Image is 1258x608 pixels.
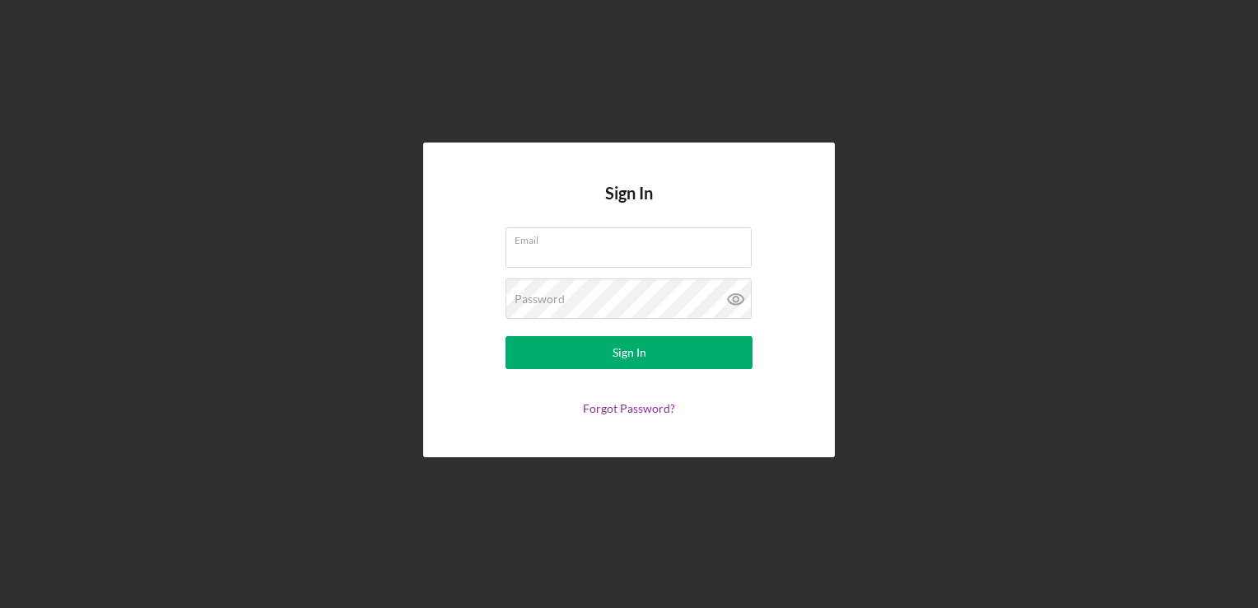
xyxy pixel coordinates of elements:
[605,184,653,227] h4: Sign In
[506,336,752,369] button: Sign In
[613,336,646,369] div: Sign In
[583,401,675,415] a: Forgot Password?
[515,228,752,246] label: Email
[515,292,565,306] label: Password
